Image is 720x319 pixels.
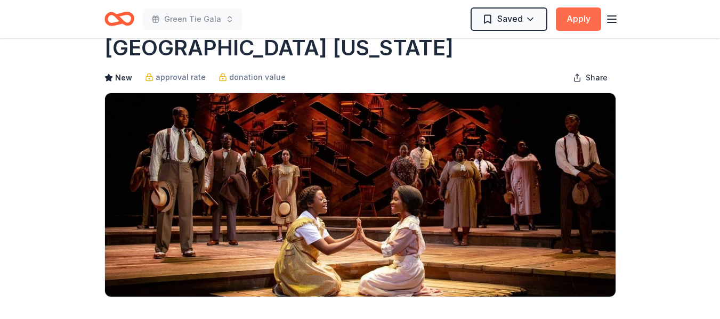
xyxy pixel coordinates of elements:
a: approval rate [145,71,206,84]
span: Saved [497,12,523,26]
button: Green Tie Gala [143,9,242,30]
a: Home [104,6,134,31]
span: Green Tie Gala [164,13,221,26]
span: Share [586,71,608,84]
img: Image for State Theatre New Jersey [105,93,616,297]
button: Saved [471,7,547,31]
button: Apply [556,7,601,31]
h1: [GEOGRAPHIC_DATA] [US_STATE] [104,33,454,63]
span: donation value [229,71,286,84]
button: Share [564,67,616,88]
span: New [115,71,132,84]
a: donation value [219,71,286,84]
span: approval rate [156,71,206,84]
